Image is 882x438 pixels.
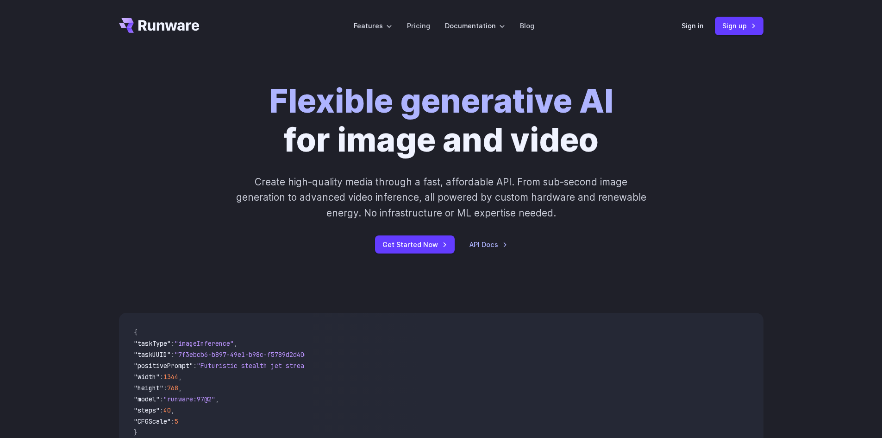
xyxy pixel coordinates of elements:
label: Features [354,20,392,31]
span: "steps" [134,406,160,414]
span: : [160,395,163,403]
span: "positivePrompt" [134,362,193,370]
span: : [193,362,197,370]
span: : [160,373,163,381]
span: : [163,384,167,392]
span: : [160,406,163,414]
label: Documentation [445,20,505,31]
span: 40 [163,406,171,414]
a: Sign up [715,17,763,35]
span: { [134,328,138,336]
strong: Flexible generative AI [269,81,613,121]
a: API Docs [469,239,507,250]
span: 5 [175,417,178,425]
span: "taskType" [134,339,171,348]
a: Pricing [407,20,430,31]
span: "height" [134,384,163,392]
span: } [134,428,138,437]
span: : [171,350,175,359]
span: "model" [134,395,160,403]
span: , [178,384,182,392]
p: Create high-quality media through a fast, affordable API. From sub-second image generation to adv... [235,174,647,221]
span: , [215,395,219,403]
span: 1344 [163,373,178,381]
span: "taskUUID" [134,350,171,359]
h1: for image and video [269,82,613,159]
span: "imageInference" [175,339,234,348]
span: "width" [134,373,160,381]
span: "Futuristic stealth jet streaking through a neon-lit cityscape with glowing purple exhaust" [197,362,534,370]
span: "7f3ebcb6-b897-49e1-b98c-f5789d2d40d7" [175,350,315,359]
span: "CFGScale" [134,417,171,425]
a: Go to / [119,18,200,33]
span: 768 [167,384,178,392]
span: , [178,373,182,381]
a: Blog [520,20,534,31]
span: : [171,339,175,348]
span: : [171,417,175,425]
a: Get Started Now [375,235,455,254]
a: Sign in [682,20,704,31]
span: "runware:97@2" [163,395,215,403]
span: , [234,339,238,348]
span: , [171,406,175,414]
